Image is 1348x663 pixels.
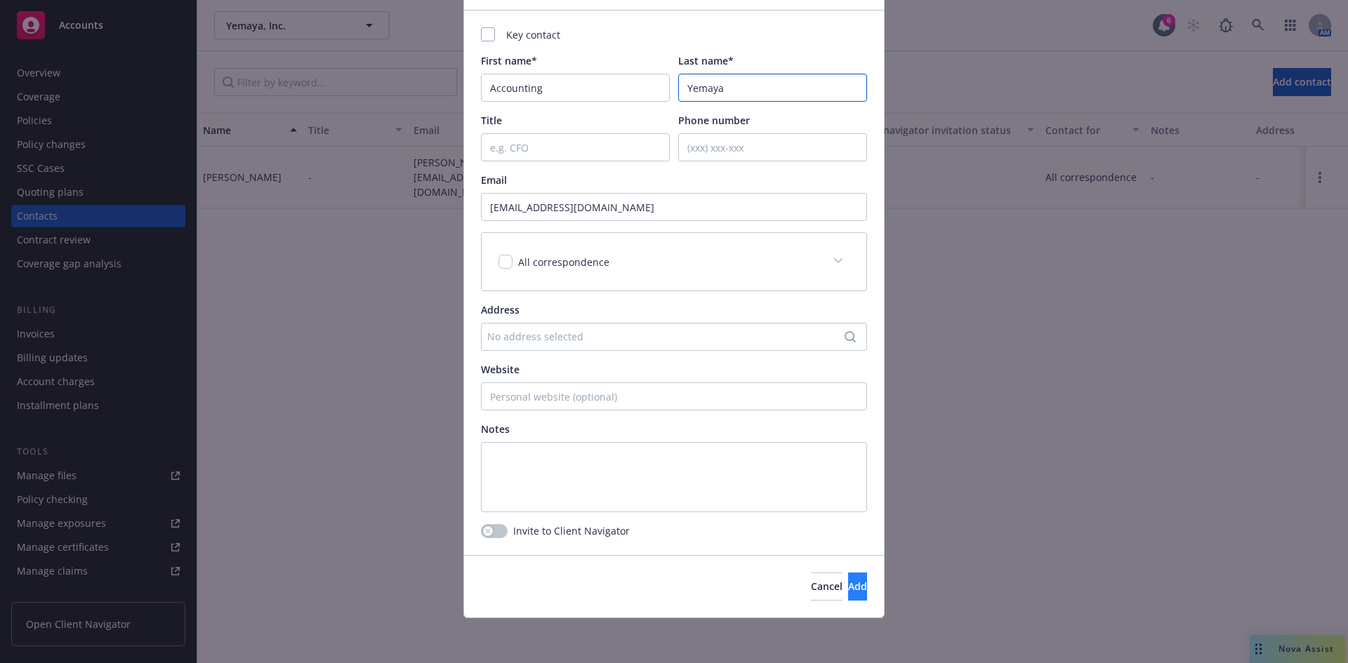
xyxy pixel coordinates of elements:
[481,303,520,316] span: Address
[481,193,867,221] input: example@email.com
[481,74,670,102] input: First Name
[482,233,866,290] div: All correspondence
[481,114,502,127] span: Title
[678,74,867,102] input: Last Name
[481,363,520,376] span: Website
[481,382,867,410] input: Personal website (optional)
[481,27,867,42] div: Key contact
[481,323,867,351] button: No address selected
[678,133,867,161] input: (xxx) xxx-xxx
[845,331,856,342] svg: Search
[811,572,842,601] button: Cancel
[811,580,842,593] span: Cancel
[513,523,630,538] span: Invite to Client Navigator
[678,114,750,127] span: Phone number
[678,54,734,67] span: Last name*
[518,255,609,269] span: All correspondence
[481,173,507,187] span: Email
[481,54,537,67] span: First name*
[848,580,867,593] span: Add
[481,133,670,161] input: e.g. CFO
[848,572,867,601] button: Add
[487,329,847,344] div: No address selected
[481,422,510,436] span: Notes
